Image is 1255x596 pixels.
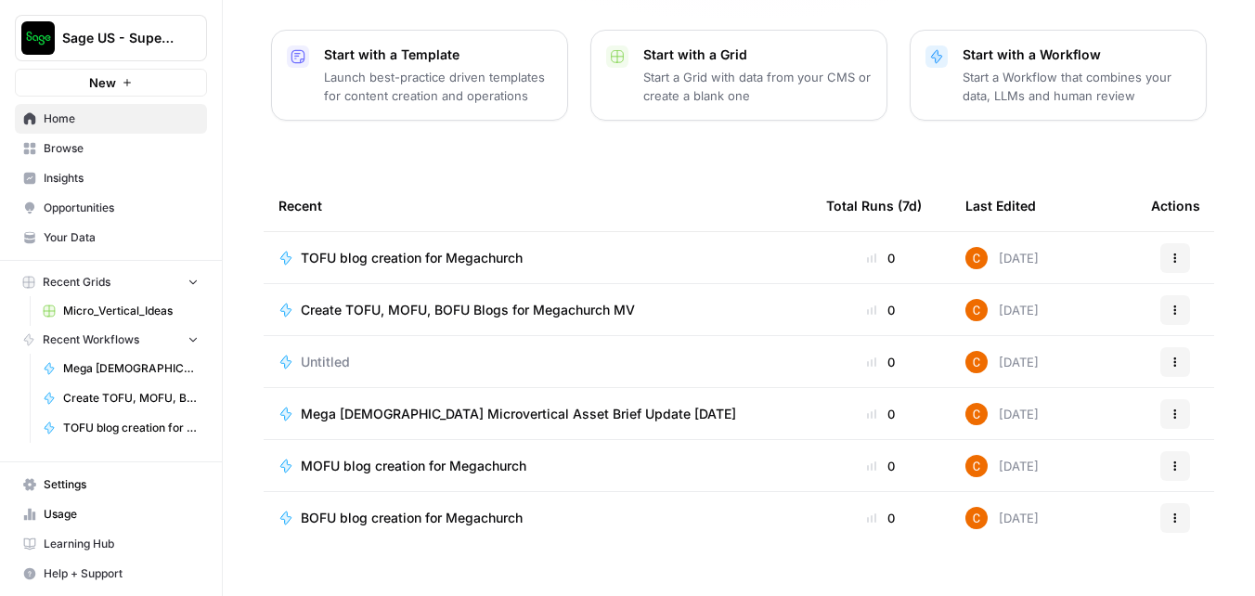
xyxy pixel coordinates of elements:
[43,331,139,348] span: Recent Workflows
[15,134,207,163] a: Browse
[15,529,207,559] a: Learning Hub
[278,180,796,231] div: Recent
[34,354,207,383] a: Mega [DEMOGRAPHIC_DATA] Microvertical Asset Brief Update [DATE]
[278,353,796,371] a: Untitled
[826,180,922,231] div: Total Runs (7d)
[34,413,207,443] a: TOFU blog creation for Megachurch
[965,299,1039,321] div: [DATE]
[63,390,199,407] span: Create TOFU, MOFU, BOFU Blogs for Megachurch MV
[15,104,207,134] a: Home
[278,301,796,319] a: Create TOFU, MOFU, BOFU Blogs for Megachurch MV
[44,229,199,246] span: Your Data
[301,405,736,423] span: Mega [DEMOGRAPHIC_DATA] Microvertical Asset Brief Update [DATE]
[15,69,207,97] button: New
[963,68,1191,105] p: Start a Workflow that combines your data, LLMs and human review
[15,268,207,296] button: Recent Grids
[826,353,936,371] div: 0
[44,110,199,127] span: Home
[301,353,350,371] span: Untitled
[15,223,207,253] a: Your Data
[44,565,199,582] span: Help + Support
[910,30,1207,121] button: Start with a WorkflowStart a Workflow that combines your data, LLMs and human review
[643,45,872,64] p: Start with a Grid
[965,455,1039,477] div: [DATE]
[324,45,552,64] p: Start with a Template
[44,170,199,187] span: Insights
[34,296,207,326] a: Micro_Vertical_Ideas
[278,509,796,527] a: BOFU blog creation for Megachurch
[271,30,568,121] button: Start with a TemplateLaunch best-practice driven templates for content creation and operations
[278,405,796,423] a: Mega [DEMOGRAPHIC_DATA] Microvertical Asset Brief Update [DATE]
[965,455,988,477] img: gg8xv5t4cmed2xsgt3wxby1drn94
[826,457,936,475] div: 0
[301,457,526,475] span: MOFU blog creation for Megachurch
[965,247,988,269] img: gg8xv5t4cmed2xsgt3wxby1drn94
[44,506,199,523] span: Usage
[965,403,1039,425] div: [DATE]
[62,29,175,47] span: Sage US - Super Marketer
[44,200,199,216] span: Opportunities
[963,45,1191,64] p: Start with a Workflow
[301,301,635,319] span: Create TOFU, MOFU, BOFU Blogs for Megachurch MV
[44,140,199,157] span: Browse
[63,420,199,436] span: TOFU blog creation for Megachurch
[15,193,207,223] a: Opportunities
[826,405,936,423] div: 0
[965,180,1036,231] div: Last Edited
[63,360,199,377] span: Mega [DEMOGRAPHIC_DATA] Microvertical Asset Brief Update [DATE]
[590,30,887,121] button: Start with a GridStart a Grid with data from your CMS or create a blank one
[44,476,199,493] span: Settings
[965,351,988,373] img: gg8xv5t4cmed2xsgt3wxby1drn94
[15,499,207,529] a: Usage
[1151,180,1200,231] div: Actions
[826,509,936,527] div: 0
[965,403,988,425] img: gg8xv5t4cmed2xsgt3wxby1drn94
[965,351,1039,373] div: [DATE]
[15,470,207,499] a: Settings
[826,301,936,319] div: 0
[643,68,872,105] p: Start a Grid with data from your CMS or create a blank one
[301,249,523,267] span: TOFU blog creation for Megachurch
[324,68,552,105] p: Launch best-practice driven templates for content creation and operations
[34,383,207,413] a: Create TOFU, MOFU, BOFU Blogs for Megachurch MV
[278,457,796,475] a: MOFU blog creation for Megachurch
[965,247,1039,269] div: [DATE]
[965,507,1039,529] div: [DATE]
[89,73,116,92] span: New
[15,326,207,354] button: Recent Workflows
[44,536,199,552] span: Learning Hub
[965,299,988,321] img: gg8xv5t4cmed2xsgt3wxby1drn94
[63,303,199,319] span: Micro_Vertical_Ideas
[826,249,936,267] div: 0
[965,507,988,529] img: gg8xv5t4cmed2xsgt3wxby1drn94
[15,15,207,61] button: Workspace: Sage US - Super Marketer
[15,163,207,193] a: Insights
[43,274,110,291] span: Recent Grids
[21,21,55,55] img: Sage US - Super Marketer Logo
[301,509,523,527] span: BOFU blog creation for Megachurch
[15,559,207,589] button: Help + Support
[278,249,796,267] a: TOFU blog creation for Megachurch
